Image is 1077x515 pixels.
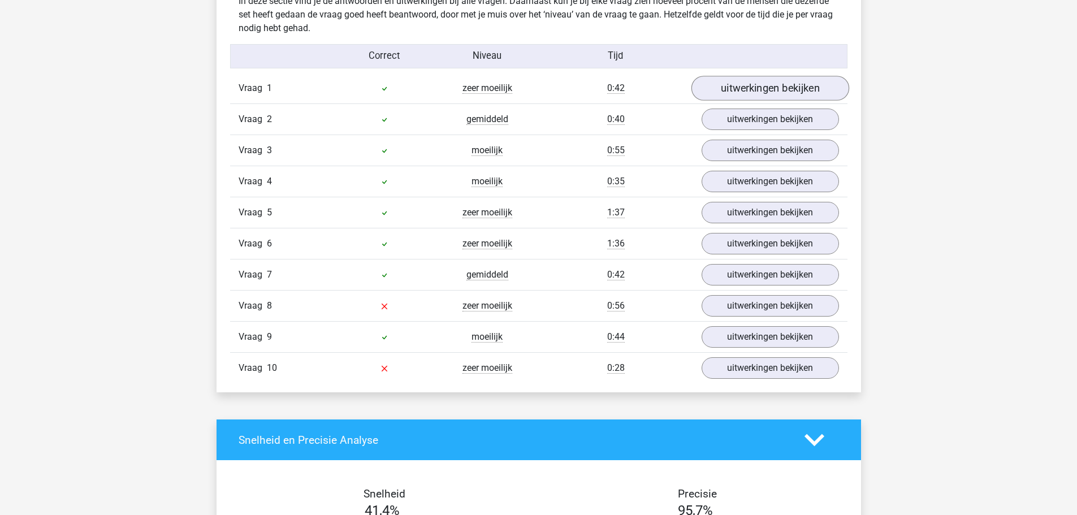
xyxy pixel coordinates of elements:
span: 0:40 [607,114,625,125]
a: uitwerkingen bekijken [702,233,839,254]
span: moeilijk [472,145,503,156]
h4: Precisie [552,487,844,500]
span: 5 [267,207,272,218]
span: Vraag [239,144,267,157]
span: 0:56 [607,300,625,311]
a: uitwerkingen bekijken [702,171,839,192]
a: uitwerkingen bekijken [702,295,839,317]
span: gemiddeld [466,269,508,280]
span: 0:44 [607,331,625,343]
span: Vraag [239,237,267,250]
span: 0:28 [607,362,625,374]
span: zeer moeilijk [462,83,512,94]
span: moeilijk [472,176,503,187]
span: 0:42 [607,269,625,280]
span: 1:37 [607,207,625,218]
span: moeilijk [472,331,503,343]
span: Vraag [239,330,267,344]
span: 2 [267,114,272,124]
span: zeer moeilijk [462,238,512,249]
span: 3 [267,145,272,155]
span: zeer moeilijk [462,207,512,218]
span: Vraag [239,361,267,375]
span: Vraag [239,206,267,219]
span: Vraag [239,175,267,188]
span: 8 [267,300,272,311]
span: zeer moeilijk [462,300,512,311]
span: Vraag [239,112,267,126]
span: 10 [267,362,277,373]
h4: Snelheid en Precisie Analyse [239,434,788,447]
a: uitwerkingen bekijken [691,76,849,101]
a: uitwerkingen bekijken [702,140,839,161]
a: uitwerkingen bekijken [702,357,839,379]
span: Vraag [239,299,267,313]
div: Correct [333,49,436,63]
span: 6 [267,238,272,249]
span: gemiddeld [466,114,508,125]
a: uitwerkingen bekijken [702,264,839,285]
span: 4 [267,176,272,187]
span: 0:55 [607,145,625,156]
span: 7 [267,269,272,280]
div: Niveau [436,49,539,63]
a: uitwerkingen bekijken [702,326,839,348]
span: 1 [267,83,272,93]
span: Vraag [239,81,267,95]
span: 0:42 [607,83,625,94]
span: 9 [267,331,272,342]
a: uitwerkingen bekijken [702,109,839,130]
a: uitwerkingen bekijken [702,202,839,223]
div: Tijd [538,49,693,63]
h4: Snelheid [239,487,530,500]
span: Vraag [239,268,267,282]
span: zeer moeilijk [462,362,512,374]
span: 1:36 [607,238,625,249]
span: 0:35 [607,176,625,187]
